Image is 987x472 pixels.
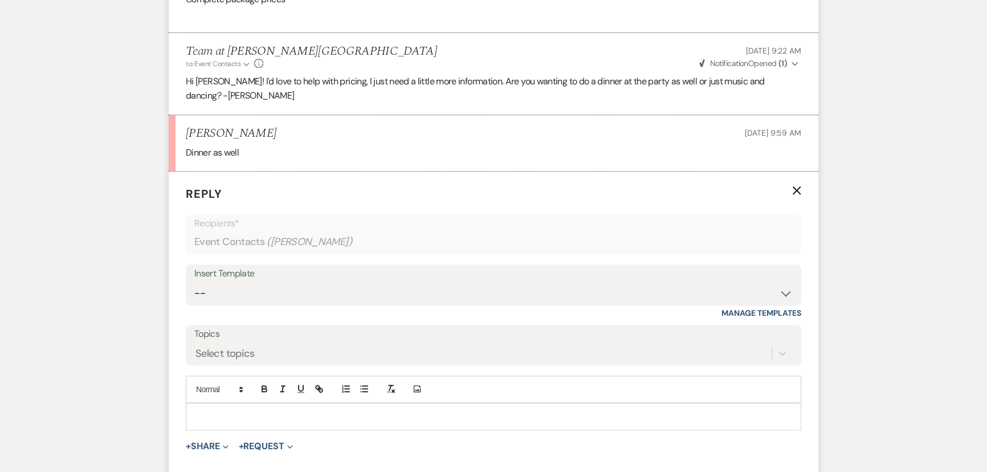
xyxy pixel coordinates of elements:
[186,44,437,59] h5: Team at [PERSON_NAME][GEOGRAPHIC_DATA]
[239,442,244,451] span: +
[778,58,787,68] strong: ( 1 )
[745,128,801,138] span: [DATE] 9:59 AM
[698,58,801,70] button: NotificationOpened (1)
[186,145,801,160] p: Dinner as well
[186,442,191,451] span: +
[699,58,787,68] span: Opened
[186,442,229,451] button: Share
[195,345,255,361] div: Select topics
[746,46,801,56] span: [DATE] 9:22 AM
[186,59,240,68] span: to: Event Contacts
[186,127,276,141] h5: [PERSON_NAME]
[267,234,352,250] span: ( [PERSON_NAME] )
[186,59,251,69] button: to: Event Contacts
[194,326,793,343] label: Topics
[194,216,793,231] p: Recipients*
[239,442,293,451] button: Request
[194,231,793,253] div: Event Contacts
[186,74,801,103] p: Hi [PERSON_NAME]! I'd love to help with pricing, I just need a little more information. Are you w...
[186,186,222,201] span: Reply
[194,266,793,282] div: Insert Template
[721,308,801,318] a: Manage Templates
[709,58,748,68] span: Notification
